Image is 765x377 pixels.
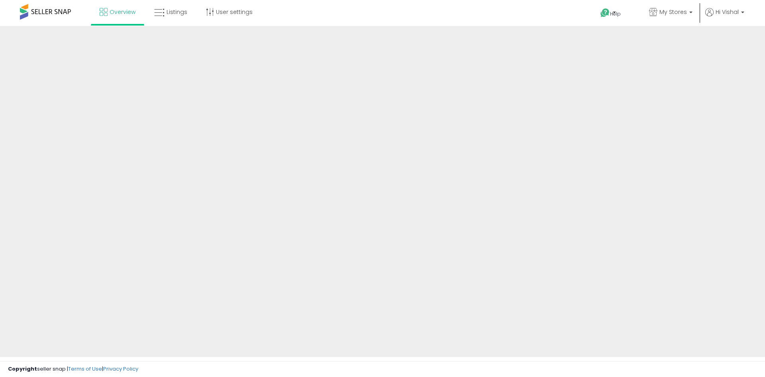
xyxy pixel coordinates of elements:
[610,10,621,17] span: Help
[659,8,687,16] span: My Stores
[716,8,739,16] span: Hi Vishal
[110,8,135,16] span: Overview
[594,2,636,26] a: Help
[167,8,187,16] span: Listings
[600,8,610,18] i: Get Help
[705,8,744,26] a: Hi Vishal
